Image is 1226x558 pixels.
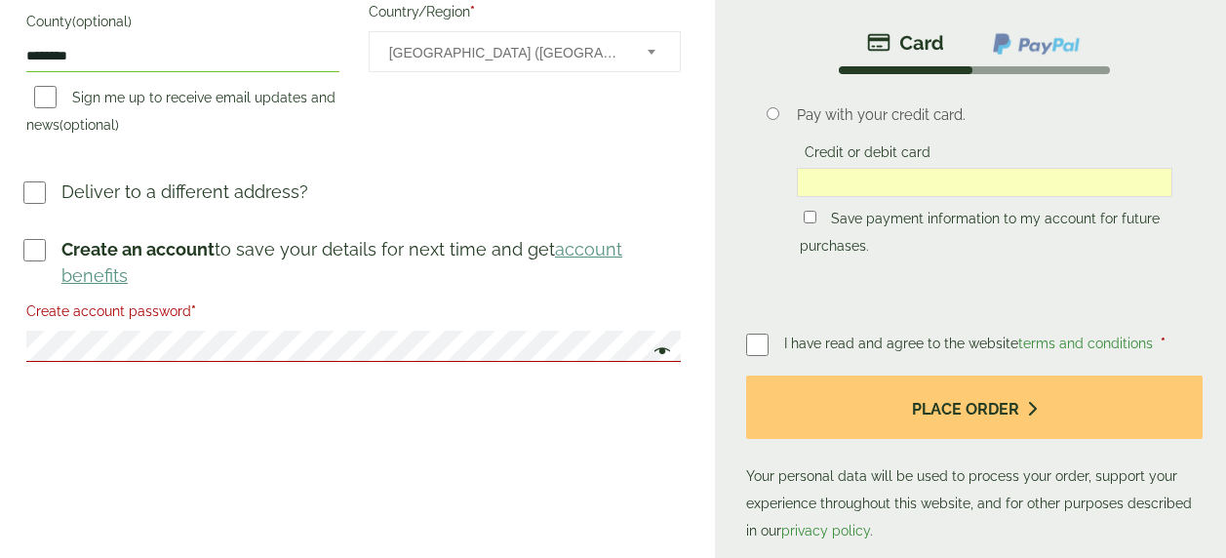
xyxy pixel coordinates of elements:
[59,117,119,133] span: (optional)
[797,104,1172,126] p: Pay with your credit card.
[867,31,944,55] img: stripe.png
[72,14,132,29] span: (optional)
[1018,336,1153,351] a: terms and conditions
[26,8,339,41] label: County
[1161,336,1166,351] abbr: required
[991,31,1082,57] img: ppcp-gateway.png
[34,86,57,108] input: Sign me up to receive email updates and news(optional)
[797,144,938,166] label: Credit or debit card
[191,303,196,319] abbr: required
[369,31,682,72] span: Country/Region
[803,174,1167,191] iframe: Secure card payment input frame
[61,179,308,205] p: Deliver to a different address?
[61,236,684,289] p: to save your details for next time and get
[800,211,1160,259] label: Save payment information to my account for future purchases.
[61,239,215,259] strong: Create an account
[746,376,1203,439] button: Place order
[784,336,1157,351] span: I have read and agree to the website
[61,239,622,286] a: account benefits
[746,376,1203,544] p: Your personal data will be used to process your order, support your experience throughout this we...
[470,4,475,20] abbr: required
[781,523,870,538] a: privacy policy
[26,90,336,139] label: Sign me up to receive email updates and news
[26,298,681,331] label: Create account password
[389,32,622,73] span: United Kingdom (UK)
